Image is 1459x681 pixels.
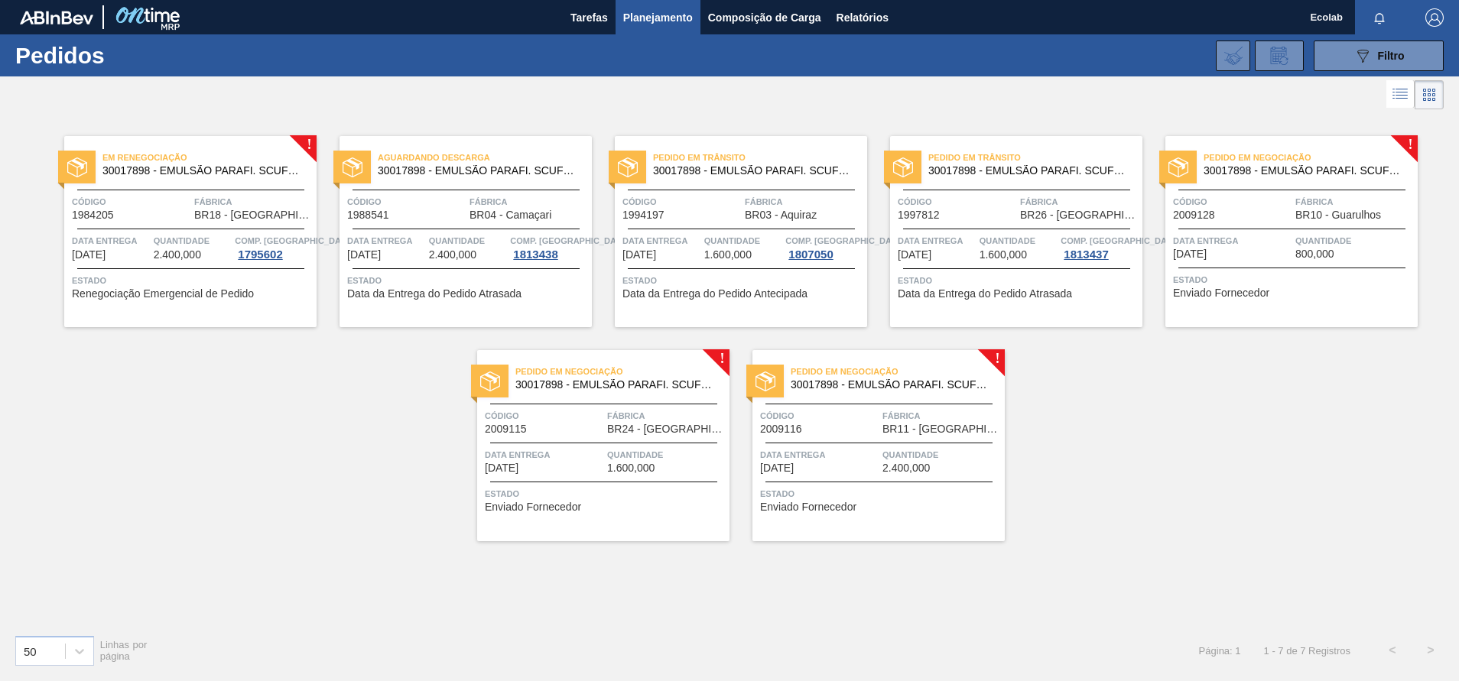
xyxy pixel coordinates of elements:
span: 30017898 - EMULSAO PARAFI. SCUFEX CONCEN. ECOLAB [653,165,855,177]
span: Status [485,486,726,501]
button: Notificações [1355,7,1404,28]
span: Código [760,408,879,423]
span: Código [72,194,190,209]
span: 1.600,000 [980,249,1027,261]
img: TNhmsLtSVTkK8tSr43FrP2fwEKptu5GPRR3wAAAABJRU5ErkJggg== [20,11,93,24]
img: estado [893,157,913,177]
span: Pedido em Trânsito [653,150,867,165]
span: Linhas por página [100,639,148,662]
span: Pedido em Trânsito [928,150,1142,165]
span: 2009115 [485,423,527,435]
span: Quantidade [1295,233,1414,248]
span: Fábrica [194,194,313,209]
span: Data entrega [760,447,879,462]
span: BR24 - Ponta Grossa [607,423,726,435]
span: 2009128 [1173,209,1215,221]
span: Quantidade [154,233,232,248]
a: !estadoPedido em Negociação30017898 - EMULSÃO PARAFI. SCUFEX CONCEN. ECOLABCódigo2009128FábricaBR... [1142,136,1418,327]
span: Comp. Carga [510,233,629,248]
span: Pedido em Negociação [1204,150,1418,165]
span: Data entrega [347,233,425,248]
span: BR03 - Aquiraz [745,209,817,221]
span: Código [898,194,1016,209]
span: 2.400,000 [154,249,201,261]
span: Status [898,273,1139,288]
span: 800,000 [1295,248,1334,260]
h1: Pedidos [15,47,244,64]
span: Código [485,408,603,423]
span: Data da Entrega do Pedido Atrasada [898,288,1072,300]
span: Em renegociação [102,150,317,165]
span: Quantidade [882,447,1001,462]
a: estadoPedido em Trânsito30017898 - EMULSÃO PARAFI. SCUFEX CONCEN. ECOLABCódigo1997812FábricaBR26 ... [867,136,1142,327]
span: 30017898 - EMULSAO PARAFI. SCUFEX CONCEN. ECOLAB [515,379,717,391]
div: Solicitação de Revisão de Pedidos [1255,41,1304,71]
div: Importar Negociações dos Pedidos [1216,41,1250,71]
span: Código [1173,194,1292,209]
span: Fábrica [745,194,863,209]
span: 2.400,000 [429,249,476,261]
span: Comp. Carga [1061,233,1179,248]
span: 1.600,000 [704,249,752,261]
span: 18/08/2025 [347,249,381,261]
span: BR10 - Guarulhos [1295,209,1381,221]
a: !estadoPedido em Negociação30017898 - EMULSÃO PARAFI. SCUFEX CONCEN. ECOLABCódigo2009115FábricaBR... [454,350,729,541]
span: Data da Entrega do Pedido Antecipada [622,288,807,300]
button: > [1412,631,1450,670]
span: Fábrica [882,408,1001,423]
span: 1997812 [898,209,940,221]
span: 1988541 [347,209,389,221]
img: Logout [1425,8,1444,27]
span: Fábrica [470,194,588,209]
span: 20/08/2025 [622,249,656,261]
span: Página: 1 [1199,645,1241,657]
span: 30017898 - EMULSAO PARAFI. SCUFEX CONCEN. ECOLAB [791,379,993,391]
span: 2.400,000 [882,462,930,474]
div: 1807050 [785,248,836,261]
span: Data entrega [898,233,976,248]
span: Data da Entrega do Pedido Atrasada [347,288,522,300]
span: Fábrica [1020,194,1139,209]
span: Pedido em Negociação [515,364,729,379]
span: 1.600,000 [607,462,655,474]
div: 1813437 [1061,248,1111,261]
span: 1994197 [622,209,665,221]
a: estadoAguardando Descarga30017898 - EMULSÃO PARAFI. SCUFEX CONCEN. ECOLABCódigo1988541FábricaBR04... [317,136,592,327]
span: 30017898 - EMULSAO PARAFI. SCUFEX CONCEN. ECOLAB [102,165,304,177]
div: Visão em Cards [1415,80,1444,109]
span: Data entrega [1173,233,1292,248]
img: estado [67,157,87,177]
span: BR26 - Uberlândia [1020,209,1139,221]
a: Comp. [GEOGRAPHIC_DATA]1807050 [785,233,863,261]
span: Quantidade [607,447,726,462]
span: Composição de Carga [708,8,821,27]
a: !estadoEm renegociação30017898 - EMULSÃO PARAFI. SCUFEX CONCEN. ECOLABCódigo1984205FábricaBR18 - ... [41,136,317,327]
span: Enviado Fornecedor [485,501,581,513]
span: Código [347,194,466,209]
button: Filtro [1314,41,1444,71]
span: BR11 - São Luís [882,423,1001,435]
a: !estadoPedido em Negociação30017898 - EMULSÃO PARAFI. SCUFEX CONCEN. ECOLABCódigo2009116FábricaBR... [729,350,1005,541]
span: 08/08/2025 [72,249,106,261]
span: 27/08/2025 [1173,248,1207,260]
span: Relatórios [837,8,889,27]
span: Status [1173,272,1414,287]
span: Enviado Fornecedor [760,501,856,513]
img: estado [480,371,500,391]
span: Quantidade [980,233,1058,248]
span: Enviado Fornecedor [1173,287,1269,299]
span: 2009116 [760,423,802,435]
a: Comp. [GEOGRAPHIC_DATA]1795602 [235,233,313,261]
a: Comp. [GEOGRAPHIC_DATA]1813437 [1061,233,1139,261]
span: 1 - 7 de 7 Registros [1264,645,1350,657]
span: Código [622,194,741,209]
span: 30017898 - EMULSAO PARAFI. SCUFEX CONCEN. ECOLAB [928,165,1130,177]
div: 1795602 [235,248,285,261]
span: Fábrica [607,408,726,423]
span: Comp. Carga [235,233,353,248]
img: estado [1168,157,1188,177]
span: 30017898 - EMULSAO PARAFI. SCUFEX CONCEN. ECOLAB [1204,165,1405,177]
span: 06/09/2025 [760,462,794,474]
img: estado [343,157,362,177]
span: Quantidade [429,233,507,248]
